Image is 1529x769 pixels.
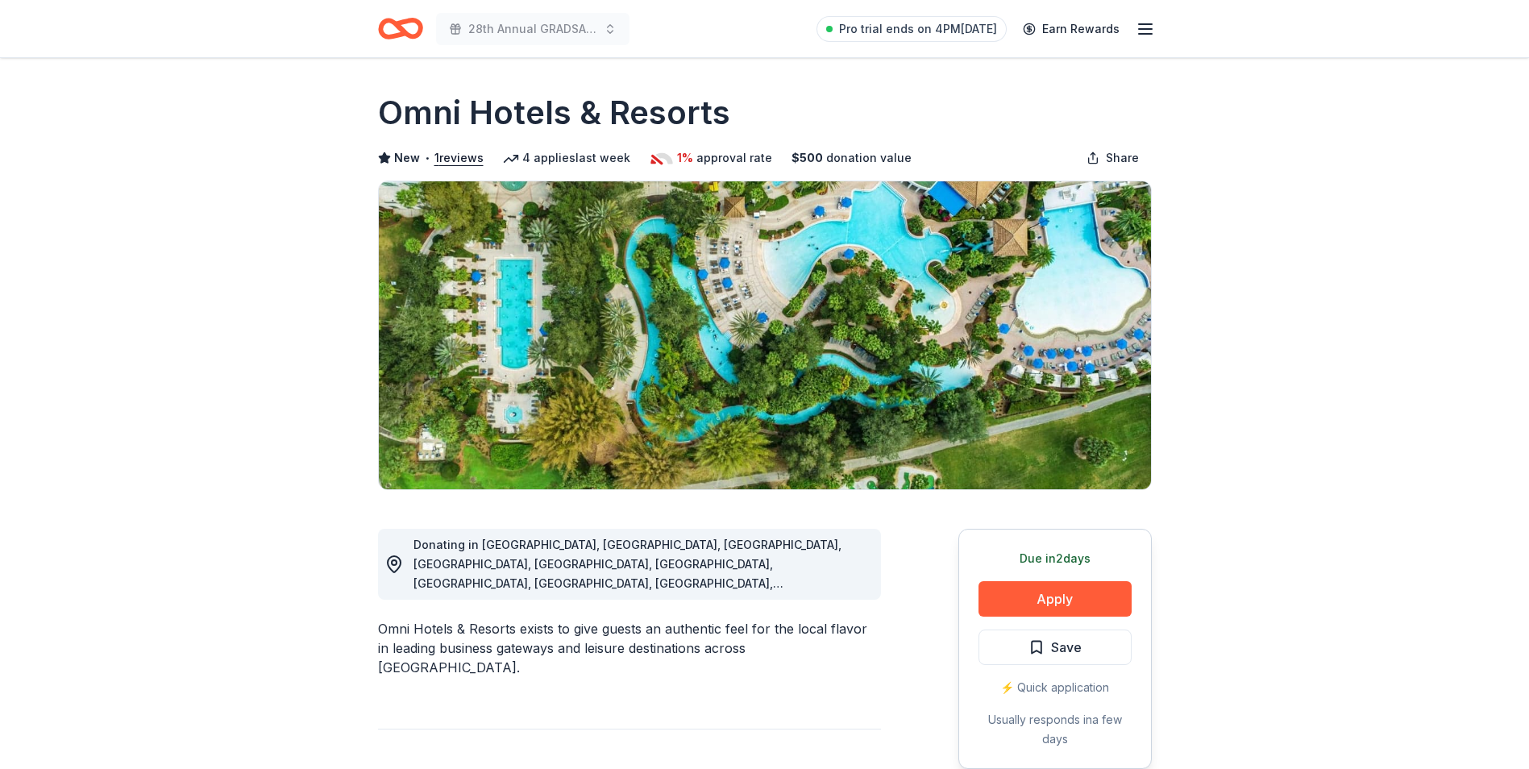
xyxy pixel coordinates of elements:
[839,19,997,39] span: Pro trial ends on 4PM[DATE]
[424,152,430,164] span: •
[978,549,1132,568] div: Due in 2 days
[1106,148,1139,168] span: Share
[1051,637,1082,658] span: Save
[978,630,1132,665] button: Save
[816,16,1007,42] a: Pro trial ends on 4PM[DATE]
[978,581,1132,617] button: Apply
[792,148,823,168] span: $ 500
[1074,142,1152,174] button: Share
[978,678,1132,697] div: ⚡️ Quick application
[826,148,912,168] span: donation value
[394,148,420,168] span: New
[468,19,597,39] span: 28th Annual GRADSA Buddy Walk/5K & Silent Auction
[978,710,1132,749] div: Usually responds in a few days
[378,90,730,135] h1: Omni Hotels & Resorts
[378,619,881,677] div: Omni Hotels & Resorts exists to give guests an authentic feel for the local flavor in leading bus...
[378,10,423,48] a: Home
[413,538,841,687] span: Donating in [GEOGRAPHIC_DATA], [GEOGRAPHIC_DATA], [GEOGRAPHIC_DATA], [GEOGRAPHIC_DATA], [GEOGRAPH...
[436,13,629,45] button: 28th Annual GRADSA Buddy Walk/5K & Silent Auction
[434,148,484,168] button: 1reviews
[677,148,693,168] span: 1%
[379,181,1151,489] img: Image for Omni Hotels & Resorts
[503,148,630,168] div: 4 applies last week
[1013,15,1129,44] a: Earn Rewards
[696,148,772,168] span: approval rate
